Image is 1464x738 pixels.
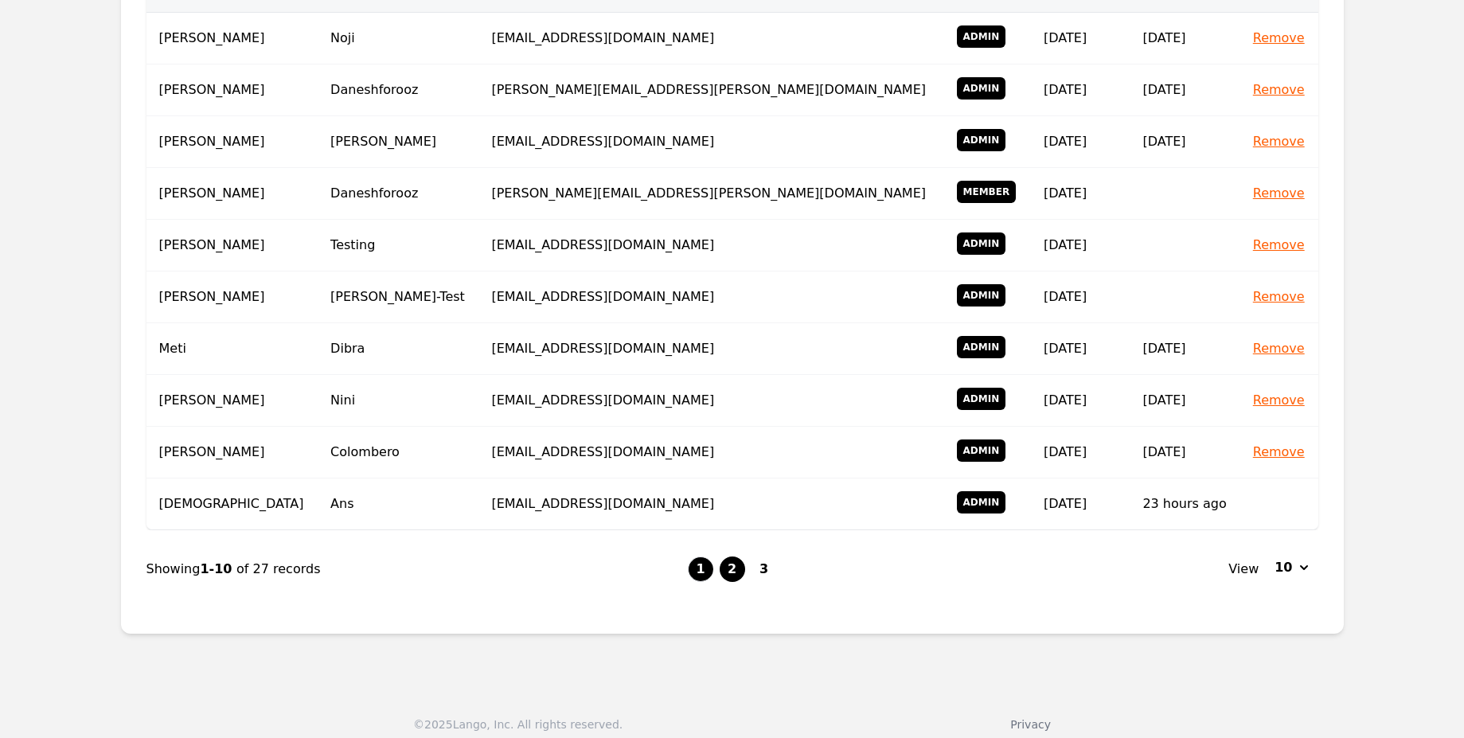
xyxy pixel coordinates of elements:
td: [PERSON_NAME]-Test [318,271,478,323]
td: [PERSON_NAME] [146,168,318,220]
button: 10 [1265,555,1318,580]
td: Colombero [318,427,478,478]
span: Admin [957,388,1006,410]
time: [DATE] [1142,82,1185,97]
nav: Page navigation [146,530,1318,608]
td: Nini [318,375,478,427]
time: [DATE] [1142,444,1185,459]
td: [EMAIL_ADDRESS][DOMAIN_NAME] [478,116,942,168]
span: Admin [957,232,1006,255]
td: Daneshforooz [318,64,478,116]
td: [PERSON_NAME] [146,427,318,478]
span: Admin [957,439,1006,462]
time: [DATE] [1044,30,1087,45]
button: Remove [1253,287,1305,307]
td: [EMAIL_ADDRESS][DOMAIN_NAME] [478,271,942,323]
td: [PERSON_NAME] [146,116,318,168]
button: 2 [720,556,745,582]
span: Admin [957,336,1006,358]
a: Privacy [1010,718,1051,731]
time: [DATE] [1044,237,1087,252]
td: [EMAIL_ADDRESS][DOMAIN_NAME] [478,13,942,64]
td: [PERSON_NAME][EMAIL_ADDRESS][PERSON_NAME][DOMAIN_NAME] [478,64,942,116]
td: [PERSON_NAME] [146,64,318,116]
time: 23 hours ago [1142,496,1226,511]
span: Admin [957,129,1006,151]
time: [DATE] [1044,82,1087,97]
td: [EMAIL_ADDRESS][DOMAIN_NAME] [478,323,942,375]
button: Remove [1253,29,1305,48]
span: 1-10 [200,561,236,576]
time: [DATE] [1044,185,1087,201]
td: Testing [318,220,478,271]
span: View [1228,560,1259,579]
time: [DATE] [1142,30,1185,45]
time: [DATE] [1044,341,1087,356]
td: [PERSON_NAME] [146,271,318,323]
button: Remove [1253,236,1305,255]
td: [EMAIL_ADDRESS][DOMAIN_NAME] [478,375,942,427]
span: Admin [957,77,1006,100]
time: [DATE] [1142,134,1185,149]
time: [DATE] [1044,134,1087,149]
td: Daneshforooz [318,168,478,220]
div: © 2025 Lango, Inc. All rights reserved. [413,717,623,732]
td: [PERSON_NAME][EMAIL_ADDRESS][PERSON_NAME][DOMAIN_NAME] [478,168,942,220]
td: [DEMOGRAPHIC_DATA] [146,478,318,530]
td: [PERSON_NAME] [146,220,318,271]
button: Remove [1253,132,1305,151]
button: 3 [752,556,777,582]
td: [PERSON_NAME] [146,13,318,64]
button: Remove [1253,80,1305,100]
td: [PERSON_NAME] [318,116,478,168]
td: [EMAIL_ADDRESS][DOMAIN_NAME] [478,478,942,530]
td: Dibra [318,323,478,375]
span: Admin [957,25,1006,48]
td: [EMAIL_ADDRESS][DOMAIN_NAME] [478,427,942,478]
time: [DATE] [1044,289,1087,304]
time: [DATE] [1044,444,1087,459]
td: Meti [146,323,318,375]
td: Ans [318,478,478,530]
button: Remove [1253,443,1305,462]
td: [EMAIL_ADDRESS][DOMAIN_NAME] [478,220,942,271]
time: [DATE] [1142,392,1185,408]
td: Noji [318,13,478,64]
span: Admin [957,491,1006,513]
span: 10 [1275,558,1292,577]
time: [DATE] [1044,392,1087,408]
button: Remove [1253,339,1305,358]
div: Showing of 27 records [146,560,688,579]
time: [DATE] [1142,341,1185,356]
span: Member [957,181,1017,203]
button: Remove [1253,184,1305,203]
span: Admin [957,284,1006,307]
button: Remove [1253,391,1305,410]
time: [DATE] [1044,496,1087,511]
td: [PERSON_NAME] [146,375,318,427]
